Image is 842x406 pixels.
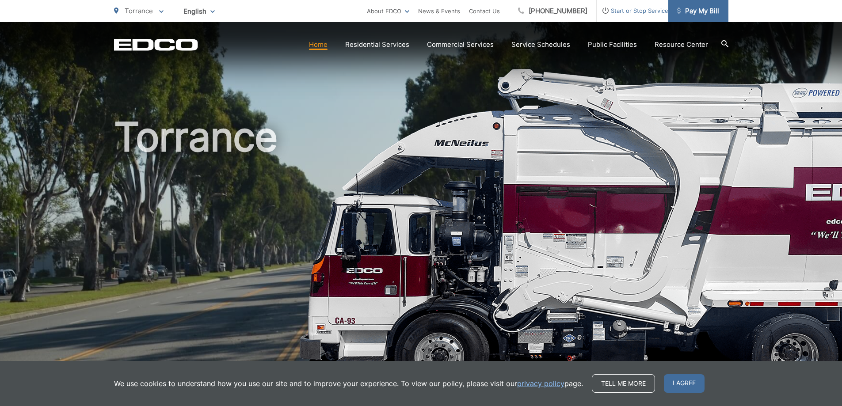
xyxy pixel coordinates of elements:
[418,6,460,16] a: News & Events
[177,4,221,19] span: English
[367,6,409,16] a: About EDCO
[345,39,409,50] a: Residential Services
[664,374,705,393] span: I agree
[427,39,494,50] a: Commercial Services
[655,39,708,50] a: Resource Center
[677,6,719,16] span: Pay My Bill
[588,39,637,50] a: Public Facilities
[309,39,328,50] a: Home
[114,38,198,51] a: EDCD logo. Return to the homepage.
[125,7,153,15] span: Torrance
[114,115,728,395] h1: Torrance
[511,39,570,50] a: Service Schedules
[592,374,655,393] a: Tell me more
[114,378,583,389] p: We use cookies to understand how you use our site and to improve your experience. To view our pol...
[469,6,500,16] a: Contact Us
[517,378,564,389] a: privacy policy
